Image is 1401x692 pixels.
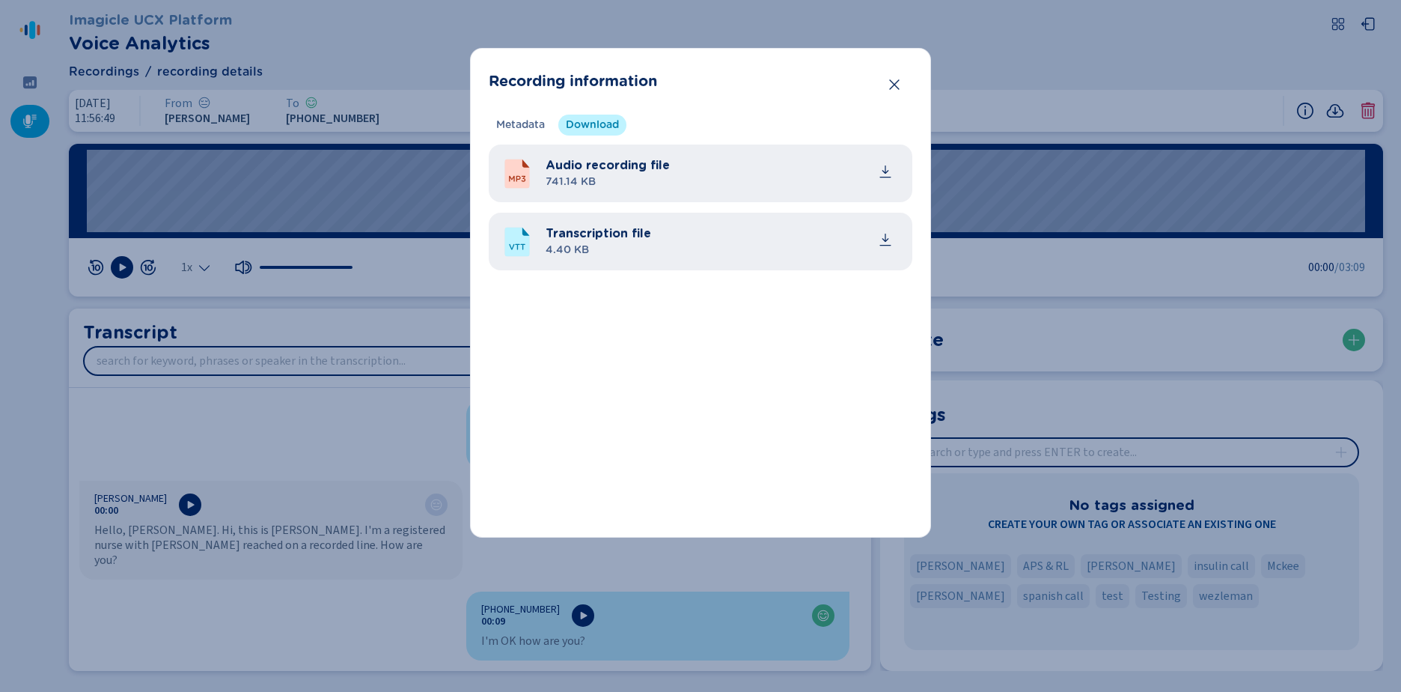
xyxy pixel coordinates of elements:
[870,225,900,255] button: common.download
[878,164,893,179] div: Download file
[546,157,670,174] span: Audio recording file
[489,67,912,97] header: Recording information
[501,225,534,258] svg: VTTFile
[546,225,651,243] span: Transcription file
[496,118,545,133] span: Metadata
[546,157,900,190] div: audio_20251014_115649_JuanMontenegro-+16192399512.mp3
[870,157,900,186] button: common.download
[546,174,670,190] span: 741.14 KB
[878,164,893,179] svg: download
[878,232,893,247] svg: download
[501,157,534,190] svg: MP3File
[546,225,900,258] div: transcription_20251014_115649_JuanMontenegro-+16192399512.vtt.txt
[878,232,893,247] div: Download file
[546,243,651,258] span: 4.40 KB
[879,70,909,100] button: Close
